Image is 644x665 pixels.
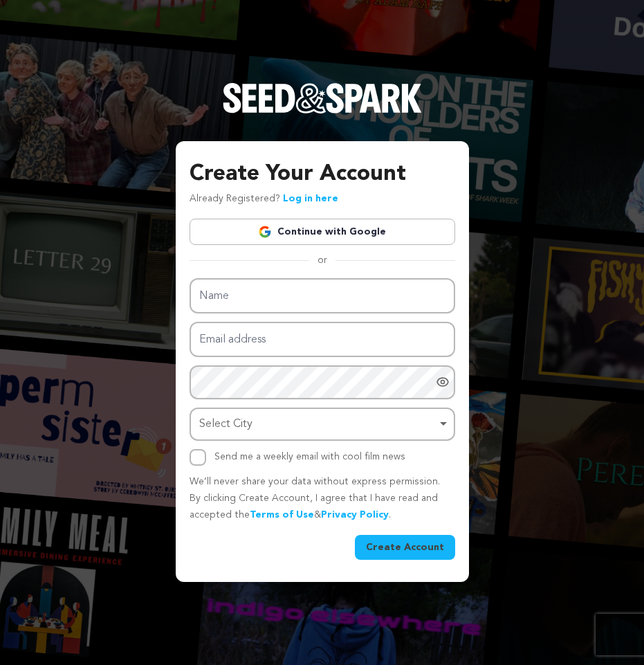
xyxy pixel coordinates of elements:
p: Already Registered? [190,191,338,208]
div: Select City [199,415,437,435]
a: Log in here [283,194,338,203]
input: Name [190,278,455,313]
a: Seed&Spark Homepage [223,83,422,141]
img: Google logo [258,225,272,239]
h3: Create Your Account [190,158,455,191]
p: We’ll never share your data without express permission. By clicking Create Account, I agree that ... [190,474,455,523]
a: Privacy Policy [321,510,389,520]
a: Continue with Google [190,219,455,245]
button: Create Account [355,535,455,560]
span: or [309,253,335,267]
label: Send me a weekly email with cool film news [214,452,405,462]
input: Email address [190,322,455,357]
a: Show password as plain text. Warning: this will display your password on the screen. [436,375,450,389]
a: Terms of Use [250,510,314,520]
img: Seed&Spark Logo [223,83,422,113]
